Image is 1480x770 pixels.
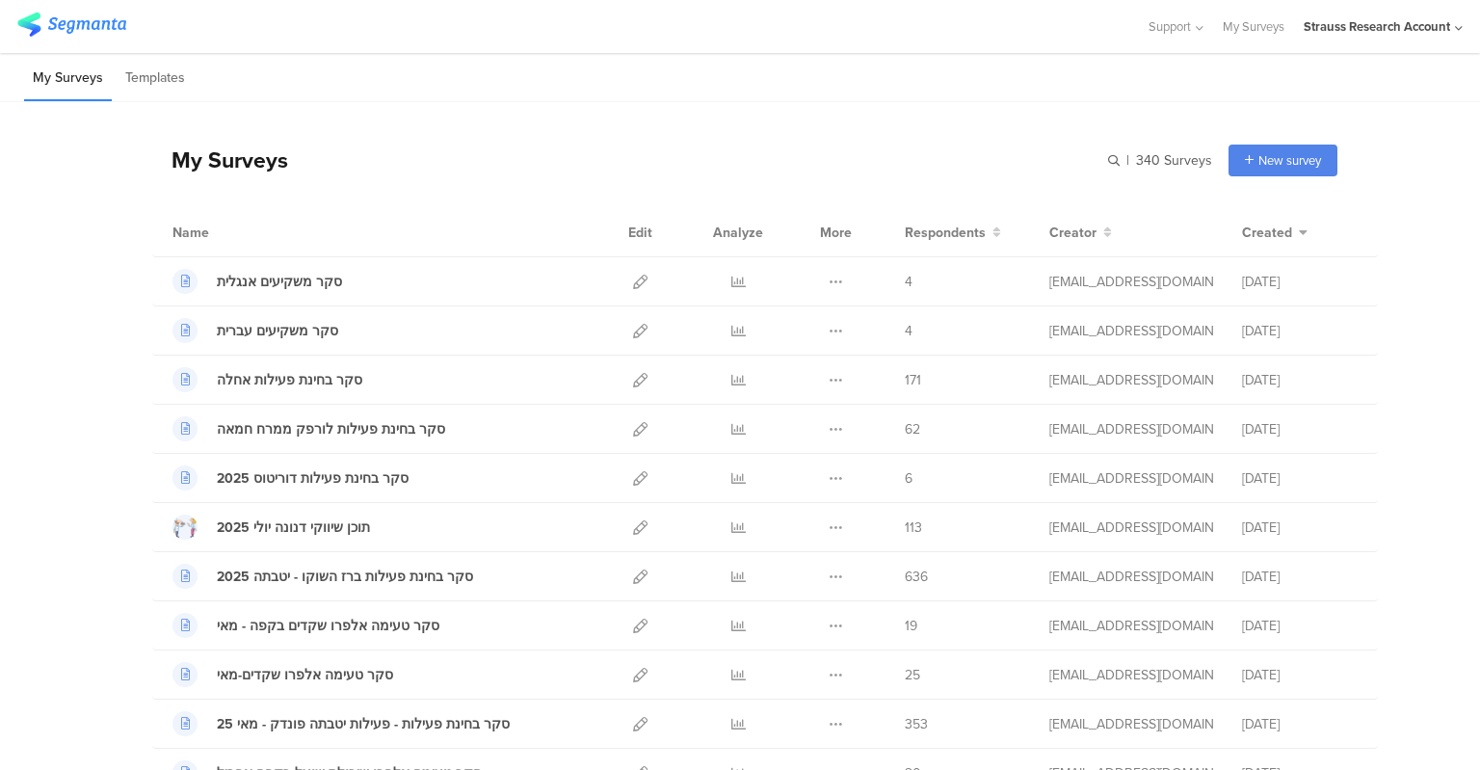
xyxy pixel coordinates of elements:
span: Creator [1049,223,1097,243]
li: Templates [117,56,194,101]
div: My Surveys [152,144,288,176]
a: סקר טעימה אלפרו שקדים בקפה - מאי [172,613,439,638]
div: [DATE] [1242,272,1358,292]
div: assaf.cheprut@strauss-group.com [1049,272,1213,292]
a: סקר טעימה אלפרו שקדים-מאי [172,662,393,687]
div: assaf.cheprut@strauss-group.com [1049,321,1213,341]
div: [DATE] [1242,714,1358,734]
div: [DATE] [1242,567,1358,587]
div: סקר בחינת פעילות אחלה [217,370,362,390]
button: Created [1242,223,1308,243]
span: 113 [905,518,922,538]
div: Name [172,223,288,243]
button: Creator [1049,223,1112,243]
div: assaf.cheprut@strauss-group.com [1049,370,1213,390]
span: 19 [905,616,917,636]
div: lia.yaacov@strauss-group.com [1049,518,1213,538]
div: סקר משקיעים אנגלית [217,272,342,292]
div: [DATE] [1242,370,1358,390]
div: [DATE] [1242,321,1358,341]
div: Edit [620,208,661,256]
span: 4 [905,321,912,341]
span: 340 Surveys [1136,150,1212,171]
span: 25 [905,665,920,685]
span: Created [1242,223,1292,243]
span: 353 [905,714,928,734]
img: segmanta logo [17,13,126,37]
a: 2025 סקר בחינת פעילות דוריטוס [172,465,409,491]
div: Strauss Research Account [1304,17,1450,36]
a: סקר בחינת פעילות לורפק ממרח חמאה [172,416,445,441]
a: סקר בחינת פעילות - פעילות יטבתה פונדק - מאי 25 [172,711,510,736]
li: My Surveys [24,56,112,101]
span: New survey [1258,151,1321,170]
a: סקר משקיעים עברית [172,318,338,343]
div: assaf.cheprut@strauss-group.com [1049,616,1213,636]
div: [DATE] [1242,468,1358,489]
div: assaf.cheprut@strauss-group.com [1049,468,1213,489]
span: 6 [905,468,912,489]
span: 62 [905,419,920,439]
div: 2025 סקר בחינת פעילות דוריטוס [217,468,409,489]
a: סקר משקיעים אנגלית [172,269,342,294]
span: 636 [905,567,928,587]
div: [DATE] [1242,665,1358,685]
div: lia.yaacov@strauss-group.com [1049,567,1213,587]
a: תוכן שיווקי דנונה יולי 2025 [172,515,370,540]
div: סקר בחינת פעילות לורפק ממרח חמאה [217,419,445,439]
span: | [1123,150,1132,171]
div: סקר טעימה אלפרו שקדים בקפה - מאי [217,616,439,636]
div: [DATE] [1242,518,1358,538]
div: assaf.cheprut@strauss-group.com [1049,665,1213,685]
div: [DATE] [1242,419,1358,439]
span: Respondents [905,223,986,243]
button: Respondents [905,223,1001,243]
span: 4 [905,272,912,292]
div: Analyze [709,208,767,256]
div: More [815,208,857,256]
div: תוכן שיווקי דנונה יולי 2025 [217,518,370,538]
a: סקר בחינת פעילות אחלה [172,367,362,392]
span: 171 [905,370,921,390]
a: 2025 סקר בחינת פעילות ברז השוקו - יטבתה [172,564,473,589]
span: Support [1149,17,1191,36]
div: סקר בחינת פעילות - פעילות יטבתה פונדק - מאי 25 [217,714,510,734]
div: assaf.cheprut@strauss-group.com [1049,419,1213,439]
div: סקר טעימה אלפרו שקדים-מאי [217,665,393,685]
div: assaf.cheprut@strauss-group.com [1049,714,1213,734]
div: 2025 סקר בחינת פעילות ברז השוקו - יטבתה [217,567,473,587]
div: [DATE] [1242,616,1358,636]
div: סקר משקיעים עברית [217,321,338,341]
